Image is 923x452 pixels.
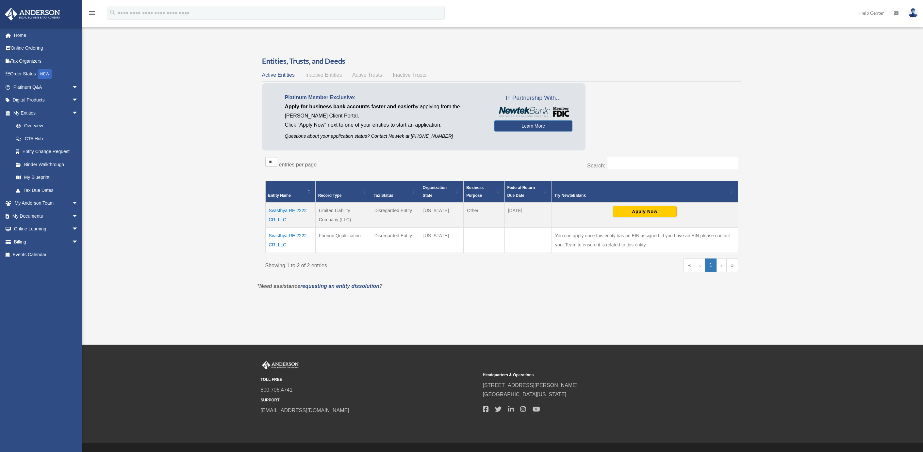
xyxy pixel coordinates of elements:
th: Try Newtek Bank : Activate to sort [552,181,738,203]
div: NEW [38,69,52,79]
a: First [684,258,695,272]
div: Showing 1 to 2 of 2 entries [265,258,497,270]
a: requesting an entity dissolution [300,283,379,289]
a: Learn More [494,120,572,132]
a: My Blueprint [9,171,85,184]
span: Active Trusts [352,72,382,78]
th: Tax Status: Activate to sort [371,181,420,203]
td: Limited Liability Company (LLC) [315,202,371,228]
span: Record Type [318,193,342,198]
span: Organization State [423,185,447,198]
span: Entity Name [268,193,291,198]
label: entries per page [279,162,317,167]
a: Online Ordering [5,42,88,55]
th: Business Purpose: Activate to sort [464,181,504,203]
button: Apply Now [613,206,677,217]
img: NewtekBankLogoSM.png [498,107,569,117]
span: Apply for business bank accounts faster and easier [285,104,413,109]
a: CTA Hub [9,132,85,145]
p: Questions about your application status? Contact Newtek at [PHONE_NUMBER] [285,132,485,140]
span: arrow_drop_down [72,210,85,223]
a: Binder Walkthrough [9,158,85,171]
span: arrow_drop_down [72,223,85,236]
small: SUPPORT [261,397,478,404]
span: Inactive Trusts [393,72,426,78]
td: Disregarded Entity [371,228,420,253]
span: Inactive Entities [305,72,342,78]
h3: Entities, Trusts, and Deeds [262,56,741,66]
a: Tax Organizers [5,55,88,68]
a: Last [727,258,738,272]
th: Organization State: Activate to sort [420,181,463,203]
i: menu [88,9,96,17]
a: Order StatusNEW [5,68,88,81]
td: [US_STATE] [420,202,463,228]
span: arrow_drop_down [72,235,85,249]
td: You can apply once this entity has an EIN assigned. If you have an EIN please contact your Team t... [552,228,738,253]
th: Entity Name: Activate to invert sorting [265,181,315,203]
span: Business Purpose [466,185,484,198]
a: Online Learningarrow_drop_down [5,223,88,236]
small: TOLL FREE [261,376,478,383]
td: Disregarded Entity [371,202,420,228]
a: [STREET_ADDRESS][PERSON_NAME] [483,382,578,388]
th: Federal Return Due Date: Activate to sort [504,181,552,203]
span: arrow_drop_down [72,81,85,94]
a: [EMAIL_ADDRESS][DOMAIN_NAME] [261,408,349,413]
span: Tax Status [374,193,393,198]
small: Headquarters & Operations [483,372,700,379]
td: Other [464,202,504,228]
a: menu [88,11,96,17]
img: Anderson Advisors Platinum Portal [3,8,62,21]
img: User Pic [908,8,918,18]
a: Events Calendar [5,248,88,261]
a: 800.706.4741 [261,387,293,393]
em: *Need assistance ? [257,283,383,289]
div: Try Newtek Bank [554,192,728,199]
a: [GEOGRAPHIC_DATA][US_STATE] [483,392,567,397]
a: My Entitiesarrow_drop_down [5,106,85,119]
a: Billingarrow_drop_down [5,235,88,248]
a: Platinum Q&Aarrow_drop_down [5,81,88,94]
a: Previous [695,258,705,272]
i: search [109,9,116,16]
a: My Documentsarrow_drop_down [5,210,88,223]
span: arrow_drop_down [72,106,85,120]
td: Foreign Qualification [315,228,371,253]
a: Digital Productsarrow_drop_down [5,94,88,107]
td: Svasthya RE 2222 CR, LLC [265,202,315,228]
td: [DATE] [504,202,552,228]
th: Record Type: Activate to sort [315,181,371,203]
a: Home [5,29,88,42]
a: 1 [705,258,717,272]
label: Search: [587,163,605,168]
p: by applying from the [PERSON_NAME] Client Portal. [285,102,485,120]
img: Anderson Advisors Platinum Portal [261,361,300,369]
span: arrow_drop_down [72,197,85,210]
td: [US_STATE] [420,228,463,253]
a: Next [717,258,727,272]
span: In Partnership With... [494,93,572,103]
a: Overview [9,119,82,132]
a: Tax Due Dates [9,184,85,197]
p: Click "Apply Now" next to one of your entities to start an application. [285,120,485,130]
span: Active Entities [262,72,295,78]
a: My Anderson Teamarrow_drop_down [5,197,88,210]
p: Platinum Member Exclusive: [285,93,485,102]
span: Federal Return Due Date [507,185,535,198]
td: Svasthya RE 2222 CR, LLC [265,228,315,253]
span: arrow_drop_down [72,94,85,107]
a: Entity Change Request [9,145,85,158]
